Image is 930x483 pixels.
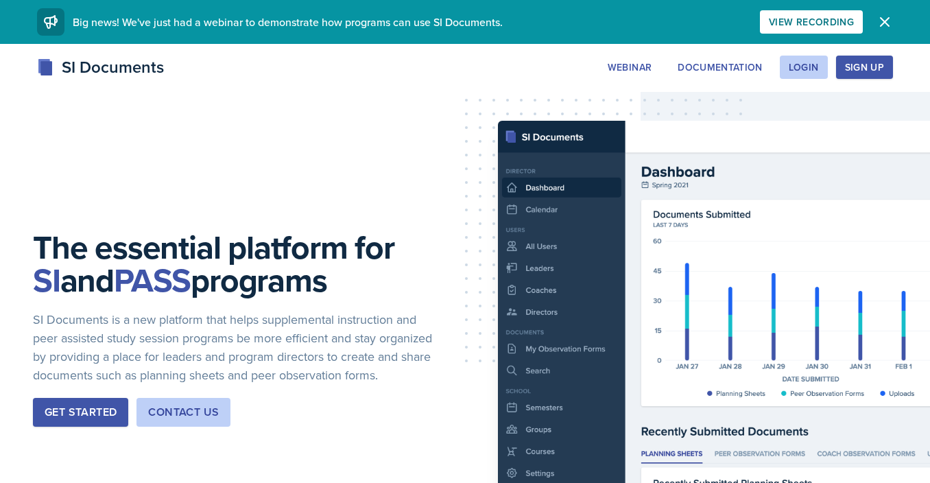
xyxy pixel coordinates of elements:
div: Login [789,62,819,73]
div: Documentation [678,62,763,73]
button: View Recording [760,10,863,34]
span: Big news! We've just had a webinar to demonstrate how programs can use SI Documents. [73,14,503,30]
div: Contact Us [148,404,219,421]
button: Sign Up [836,56,893,79]
div: View Recording [769,16,854,27]
button: Contact Us [136,398,230,427]
button: Login [780,56,828,79]
button: Webinar [599,56,660,79]
div: Sign Up [845,62,884,73]
button: Get Started [33,398,128,427]
div: Get Started [45,404,117,421]
button: Documentation [669,56,772,79]
div: SI Documents [37,55,164,80]
div: Webinar [608,62,652,73]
